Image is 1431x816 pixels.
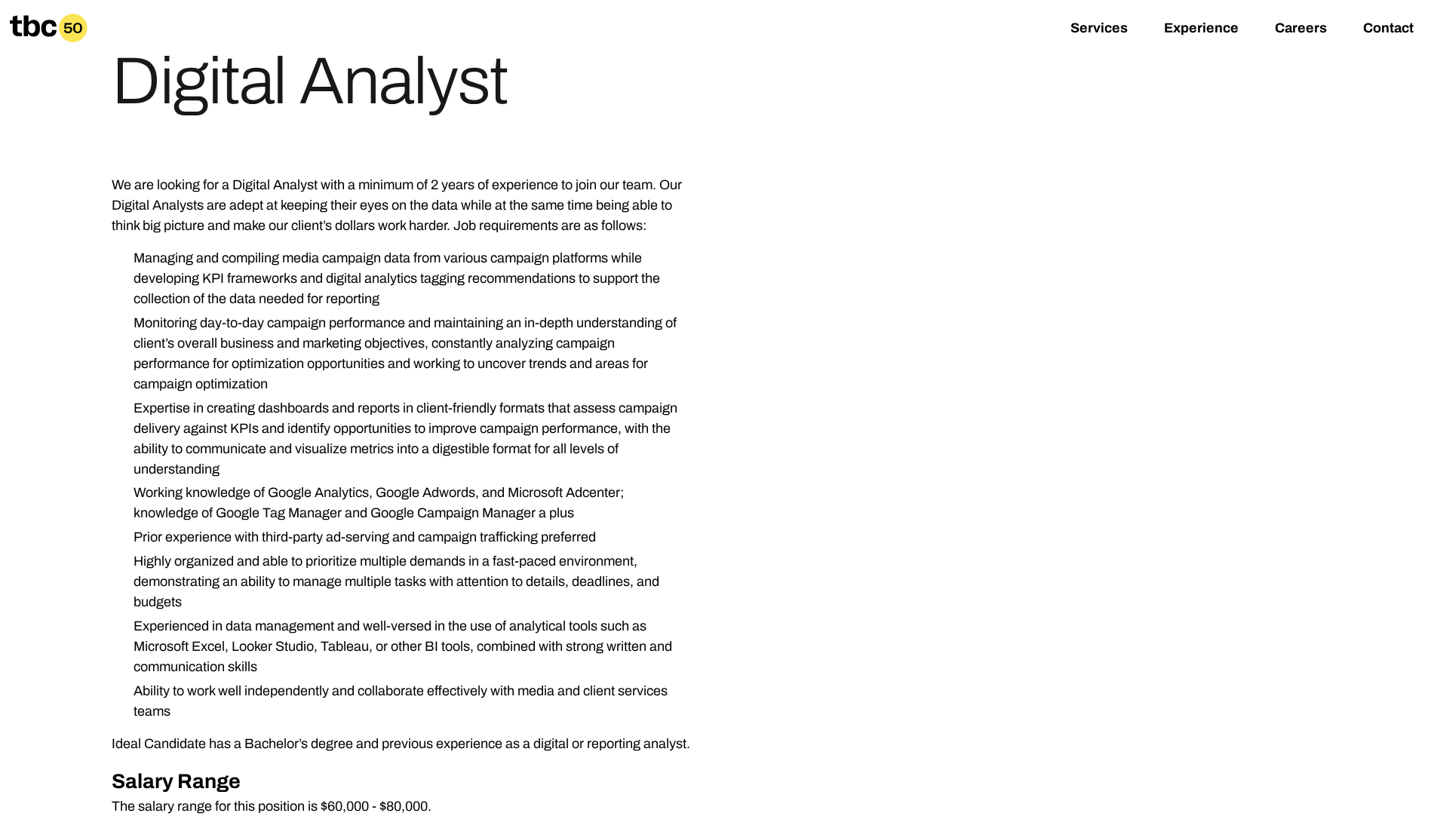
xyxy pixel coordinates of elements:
[121,681,691,722] li: Ability to work well independently and collaborate effectively with media and client services teams
[1275,20,1327,38] a: Careers
[121,616,691,677] li: Experienced in data management and well-versed in the use of analytical tools such as Microsoft E...
[121,551,691,612] li: Highly organized and able to prioritize multiple demands in a fast-paced environment, demonstrati...
[1363,20,1414,38] a: Contact
[121,527,691,548] li: Prior experience with third-party ad-serving and campaign trafficking preferred
[112,766,691,797] h2: Salary Range
[121,483,691,523] li: Working knowledge of Google Analytics, Google Adwords, and Microsoft Adcenter; knowledge of Googl...
[1070,20,1128,38] a: Services
[112,48,508,115] h1: Digital Analyst
[112,175,691,236] p: We are looking for a Digital Analyst with a minimum of 2 years of experience to join our team. Ou...
[121,313,691,394] li: Monitoring day-to-day campaign performance and maintaining an in-depth understanding of client’s ...
[121,398,691,480] li: Expertise in creating dashboards and reports in client-friendly formats that assess campaign deli...
[112,734,691,754] p: Ideal Candidate has a Bachelor’s degree and previous experience as a digital or reporting analyst.
[1164,20,1239,38] a: Experience
[121,248,691,309] li: Managing and compiling media campaign data from various campaign platforms while developing KPI f...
